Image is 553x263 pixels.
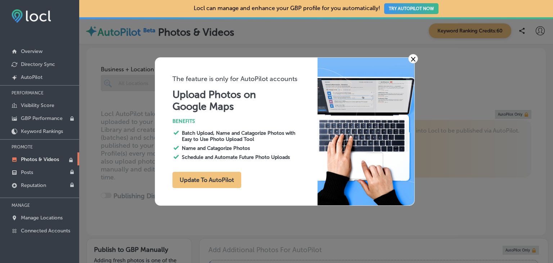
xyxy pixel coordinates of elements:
a: Update To AutoPilot [172,178,241,183]
button: TRY AUTOPILOT NOW [384,3,439,14]
p: AutoPilot [21,74,42,80]
p: Connected Accounts [21,228,70,234]
img: fda3e92497d09a02dc62c9cd864e3231.png [12,9,51,23]
h3: Name and Catagorize Photos [182,145,302,151]
p: Keyword Rankings [21,128,63,134]
p: Overview [21,48,42,54]
h3: The feature is only for AutoPilot accounts [172,75,318,83]
p: Reputation [21,182,46,188]
h1: Upload Photos on Google Maps [172,89,260,112]
p: GBP Performance [21,115,63,121]
p: Directory Sync [21,61,55,67]
p: Manage Locations [21,215,63,221]
button: Update To AutoPilot [172,172,241,188]
p: Photos & Videos [21,156,59,162]
p: Posts [21,169,33,175]
h3: BENEFITS [172,118,318,124]
img: 305b726a5fac1bae8b2a68a8195dc8c0.jpg [318,58,414,205]
a: × [408,54,418,63]
h3: Schedule and Automate Future Photo Uploads [182,154,302,160]
h3: Batch Upload, Name and Catagorize Photos with Easy to Use Photo Upload Tool [182,130,302,142]
p: Visibility Score [21,102,54,108]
